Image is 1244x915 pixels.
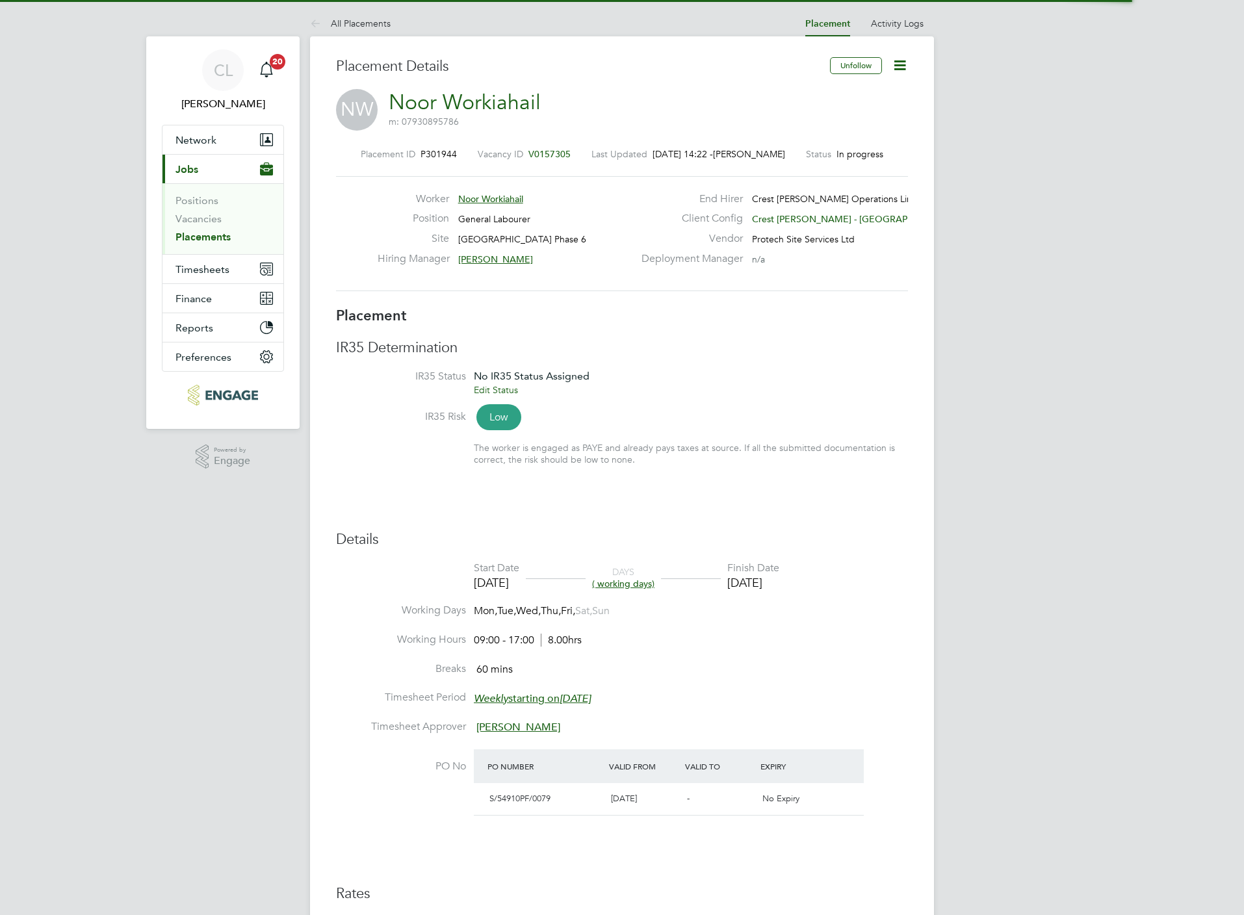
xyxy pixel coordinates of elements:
a: Go to home page [162,385,284,406]
span: General Labourer [458,213,530,225]
span: Sun [592,604,610,617]
span: CL [214,62,233,79]
span: Jobs [175,163,198,175]
label: Timesheet Approver [336,720,466,734]
label: Vacancy ID [478,148,523,160]
span: Noor Workiahail [458,193,523,205]
div: Valid From [606,754,682,778]
span: Timesheets [175,263,229,276]
button: Unfollow [830,57,882,74]
span: 8.00hrs [541,634,582,647]
a: All Placements [310,18,391,29]
h3: IR35 Determination [336,339,908,357]
label: End Hirer [634,192,743,206]
label: Worker [378,192,449,206]
span: Preferences [175,351,231,363]
span: [PERSON_NAME] [713,148,785,160]
span: starting on [474,692,591,705]
a: 20 [253,49,279,91]
label: Timesheet Period [336,691,466,704]
button: Network [162,125,283,154]
div: Finish Date [727,561,779,575]
span: In progress [836,148,883,160]
label: PO No [336,760,466,773]
span: Wed, [516,604,541,617]
span: Chloe Lyons [162,96,284,112]
div: [DATE] [474,575,519,590]
span: Protech Site Services Ltd [752,233,855,245]
a: Vacancies [175,213,222,225]
span: Fri, [561,604,575,617]
span: NW [336,89,378,131]
div: Valid To [682,754,758,778]
span: Network [175,134,216,146]
span: - [687,793,690,804]
label: Hiring Manager [378,252,449,266]
em: Weekly [474,692,508,705]
div: PO Number [484,754,606,778]
span: Low [476,404,521,430]
span: [PERSON_NAME] [476,721,560,734]
span: Engage [214,456,250,467]
label: Breaks [336,662,466,676]
nav: Main navigation [146,36,300,429]
span: Crest [PERSON_NAME] Operations Limited [752,193,931,205]
span: Crest [PERSON_NAME] - [GEOGRAPHIC_DATA] [752,213,953,225]
a: Noor Workiahail [389,90,541,115]
div: Expiry [757,754,833,778]
label: IR35 Status [336,370,466,383]
span: Reports [175,322,213,334]
div: [DATE] [727,575,779,590]
div: DAYS [586,566,661,589]
label: Client Config [634,212,743,226]
span: [DATE] [611,793,637,804]
span: No IR35 Status Assigned [474,370,590,382]
a: Positions [175,194,218,207]
b: Placement [336,307,407,324]
span: Sat, [575,604,592,617]
span: Thu, [541,604,561,617]
div: Jobs [162,183,283,254]
label: Last Updated [591,148,647,160]
a: Activity Logs [871,18,924,29]
span: Tue, [497,604,516,617]
span: P301944 [421,148,457,160]
span: Powered by [214,445,250,456]
button: Jobs [162,155,283,183]
span: No Expiry [762,793,799,804]
span: [GEOGRAPHIC_DATA] Phase 6 [458,233,586,245]
button: Timesheets [162,255,283,283]
label: Site [378,232,449,246]
a: Edit Status [474,384,518,396]
div: Start Date [474,561,519,575]
a: Placement [805,18,850,29]
button: Finance [162,284,283,313]
label: Position [378,212,449,226]
span: Finance [175,292,212,305]
h3: Rates [336,884,908,903]
span: 60 mins [476,663,513,676]
span: S/54910PF/0079 [489,793,551,804]
a: CL[PERSON_NAME] [162,49,284,112]
a: Placements [175,231,231,243]
label: Deployment Manager [634,252,743,266]
label: Placement ID [361,148,415,160]
a: Powered byEngage [196,445,251,469]
span: [PERSON_NAME] [458,253,533,265]
span: n/a [752,253,765,265]
label: Vendor [634,232,743,246]
label: Working Hours [336,633,466,647]
button: Reports [162,313,283,342]
h3: Details [336,530,908,549]
span: [DATE] 14:22 - [653,148,713,160]
label: Status [806,148,831,160]
span: Mon, [474,604,497,617]
h3: Placement Details [336,57,820,76]
span: ( working days) [592,578,654,589]
em: [DATE] [560,692,591,705]
div: The worker is engaged as PAYE and already pays taxes at source. If all the submitted documentatio... [474,442,908,465]
span: m: 07930895786 [389,116,459,127]
button: Preferences [162,342,283,371]
span: 20 [270,54,285,70]
img: protechltd-logo-retina.png [188,385,257,406]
